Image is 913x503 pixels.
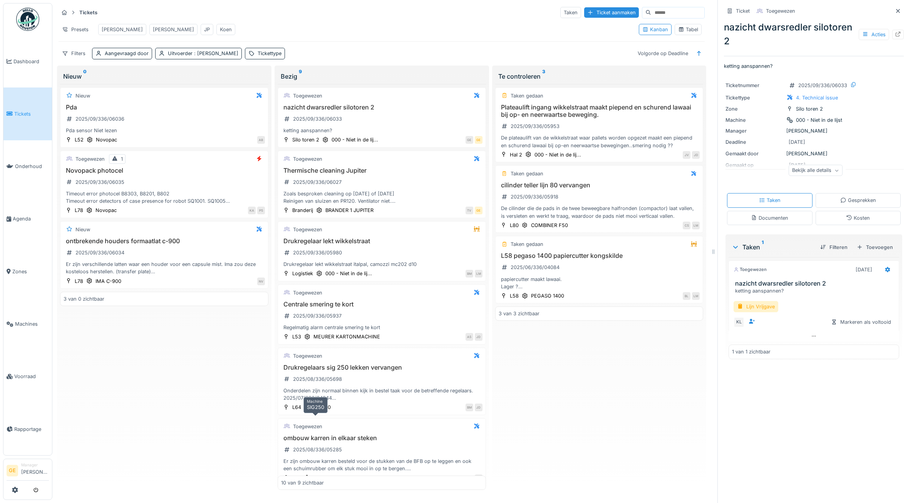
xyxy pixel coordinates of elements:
[83,72,87,81] sup: 0
[281,127,482,134] div: ketting aanspannen?
[64,190,265,205] div: Timeout error photocel B8303, B8201, B802 Timeout error detectors of case presence for robot SQ10...
[796,94,838,101] div: 4. Technical issue
[121,155,123,163] div: 1
[75,178,124,186] div: 2025/09/336/06035
[499,104,700,118] h3: Plateaulift ingang wikkelstraat maakt piepend en schurend lawaai bij op- en neerwaartse beweging.
[734,266,767,273] div: Toegewezen
[76,9,101,16] strong: Tickets
[95,207,117,214] div: Novopac
[735,280,896,287] h3: nazicht dwarsredler silotoren 2
[683,222,690,229] div: CS
[734,317,744,328] div: KL
[511,264,560,271] div: 2025/06/336/04084
[75,278,83,285] div: L78
[475,136,482,144] div: GE
[511,123,560,130] div: 2025/09/336/05953
[846,214,870,222] div: Kosten
[293,423,322,430] div: Toegewezen
[257,278,265,285] div: NV
[257,207,265,214] div: PS
[281,387,482,402] div: Onderdelen zijn normaal binnen kijk in bestel taak voor de betreffende regelaars. 2025/07/336/048...
[21,462,49,479] li: [PERSON_NAME]
[281,237,482,245] h3: Drukregelaar lekt wikkelstraat
[789,138,805,146] div: [DATE]
[3,140,52,193] a: Onderhoud
[293,155,322,163] div: Toegewezen
[15,163,49,170] span: Onderhoud
[95,278,121,285] div: IMA C-900
[724,62,904,70] p: ketting aanspannen?
[692,292,700,300] div: LM
[258,50,281,57] div: Tickettype
[828,317,894,327] div: Markeren als voltooid
[292,270,313,277] div: Logistiek
[293,446,342,453] div: 2025/08/336/05285
[293,352,322,360] div: Toegewezen
[281,301,482,308] h3: Centrale smering te kort
[281,261,482,268] div: Drukregelaar lekt wikkelstraat italpal, camozzi mc202 d10
[796,105,823,113] div: Silo toren 2
[105,50,149,57] div: Aangevraagd door
[281,190,482,205] div: Zoals besproken cleaning op [DATE] of [DATE] Reinigen van sluizen en PR120. Ventilator niet. Nog ...
[293,289,322,296] div: Toegewezen
[64,167,265,174] h3: Novopack photocel
[475,474,482,482] div: NV
[102,26,143,33] div: [PERSON_NAME]
[466,404,473,411] div: BM
[325,270,372,277] div: 000 - Niet in de lij...
[14,373,49,380] span: Voorraad
[293,92,322,99] div: Toegewezen
[531,222,568,229] div: COMBINER F50
[534,151,581,158] div: 000 - Niet in de lij...
[3,87,52,140] a: Tickets
[281,104,482,111] h3: nazicht dwarsredler silotoren 2
[293,375,342,383] div: 2025/08/336/05698
[12,268,49,275] span: Zones
[293,226,322,233] div: Toegewezen
[14,110,49,118] span: Tickets
[856,266,872,273] div: [DATE]
[499,134,700,149] div: De plateaulift van de wikkelstraat waar pallets worden opgezet maakt een piepend en schurend lawa...
[692,151,700,159] div: JD
[678,26,698,33] div: Tabel
[75,115,124,123] div: 2025/09/336/06036
[510,151,522,158] div: Hal 2
[292,333,301,340] div: L53
[7,465,18,476] li: GE
[531,292,564,299] div: PEGASO 1400
[293,178,342,186] div: 2025/09/336/06027
[859,29,889,40] div: Acties
[634,48,692,59] div: Volgorde op Deadline
[510,292,519,299] div: L58
[475,333,482,341] div: JD
[293,249,342,256] div: 2025/09/336/05980
[64,127,265,134] div: Pda sensor Niet lezen
[725,116,783,124] div: Machine
[13,215,49,222] span: Agenda
[735,287,896,294] div: ketting aanspannen?
[3,193,52,245] a: Agenda
[725,127,902,135] div: [PERSON_NAME]
[96,136,117,143] div: Novopac
[796,116,842,124] div: 000 - Niet in de lijst
[840,197,876,204] div: Gesprekken
[584,7,639,18] div: Ticket aanmaken
[510,222,519,229] div: L80
[64,237,265,245] h3: ontbrekende houders formaatlat c-900
[642,26,668,33] div: Kanban
[303,397,328,413] div: SIG250
[293,312,342,320] div: 2025/09/336/05937
[332,136,378,143] div: 000 - Niet in de lij...
[64,295,104,303] div: 3 van 0 zichtbaar
[7,462,49,481] a: GE Manager[PERSON_NAME]
[281,324,482,331] div: Regelmatig alarm centrale smering te kort
[3,350,52,403] a: Voorraad
[281,479,324,486] div: 10 van 9 zichtbaar
[725,127,783,135] div: Manager
[75,155,105,163] div: Toegewezen
[193,50,238,56] span: : [PERSON_NAME]
[734,301,778,312] div: Lijn Vrijgave
[307,399,324,404] h6: Machine
[293,115,342,123] div: 2025/09/336/06033
[736,7,750,15] div: Ticket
